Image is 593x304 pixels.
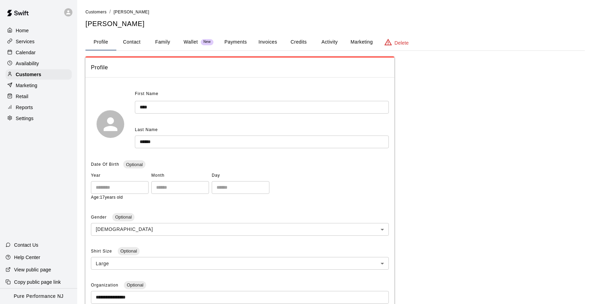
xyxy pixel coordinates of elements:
span: New [201,40,213,44]
span: Last Name [135,127,158,132]
li: / [109,8,111,15]
span: Year [91,170,149,181]
span: Profile [91,63,389,72]
span: Optional [112,214,134,220]
p: Help Center [14,254,40,261]
p: Home [16,27,29,34]
p: Retail [16,93,28,100]
a: Customers [85,9,107,14]
p: Contact Us [14,242,38,248]
nav: breadcrumb [85,8,585,16]
div: Large [91,257,389,270]
span: First Name [135,89,159,100]
button: Profile [85,34,116,50]
span: Month [151,170,209,181]
p: Availability [16,60,39,67]
a: Reports [5,102,72,113]
p: Customers [16,71,41,78]
span: Date Of Birth [91,162,119,167]
span: Age: 17 years old [91,195,123,200]
button: Contact [116,34,147,50]
p: View public page [14,266,51,273]
p: Copy public page link [14,279,61,285]
span: Shirt Size [91,249,114,254]
p: Services [16,38,35,45]
span: [PERSON_NAME] [114,10,149,14]
button: Family [147,34,178,50]
button: Payments [219,34,252,50]
span: Optional [123,162,145,167]
div: basic tabs example [85,34,585,50]
span: Customers [85,10,107,14]
h5: [PERSON_NAME] [85,19,585,28]
button: Activity [314,34,345,50]
button: Credits [283,34,314,50]
a: Marketing [5,80,72,91]
button: Invoices [252,34,283,50]
span: Optional [124,282,146,288]
button: Marketing [345,34,378,50]
span: Day [212,170,269,181]
p: Settings [16,115,34,122]
span: Organization [91,283,120,288]
a: Customers [5,69,72,80]
a: Calendar [5,47,72,58]
a: Retail [5,91,72,102]
span: Gender [91,215,108,220]
p: Wallet [184,38,198,46]
p: Pure Performance NJ [14,293,63,300]
span: Optional [118,248,140,254]
p: Reports [16,104,33,111]
p: Delete [395,39,409,46]
a: Home [5,25,72,36]
p: Calendar [16,49,36,56]
div: [DEMOGRAPHIC_DATA] [91,223,389,236]
a: Settings [5,113,72,124]
a: Availability [5,58,72,69]
a: Services [5,36,72,47]
p: Marketing [16,82,37,89]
